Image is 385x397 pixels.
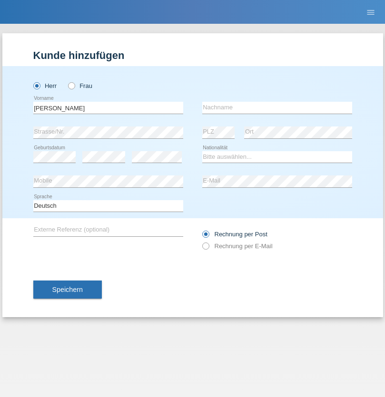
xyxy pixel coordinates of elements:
[33,82,57,89] label: Herr
[33,82,39,88] input: Herr
[33,49,352,61] h1: Kunde hinzufügen
[202,231,267,238] label: Rechnung per Post
[361,9,380,15] a: menu
[366,8,375,17] i: menu
[68,82,92,89] label: Frau
[33,281,102,299] button: Speichern
[202,231,208,242] input: Rechnung per Post
[52,286,83,293] span: Speichern
[202,242,273,250] label: Rechnung per E-Mail
[68,82,74,88] input: Frau
[202,242,208,254] input: Rechnung per E-Mail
